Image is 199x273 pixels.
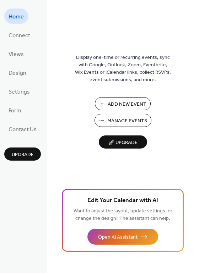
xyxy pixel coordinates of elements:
[95,114,151,127] button: Manage Events
[9,30,30,41] span: Connect
[12,151,34,158] span: Upgrade
[74,206,172,223] span: Want to adjust the layout, update settings, or change the design? The assistant can help.
[9,11,24,22] span: Home
[9,124,37,135] span: Contact Us
[4,46,28,61] a: Views
[9,105,21,116] span: Form
[108,101,146,108] span: Add New Event
[4,147,41,161] button: Upgrade
[9,68,26,79] span: Design
[103,138,143,147] span: 🚀 Upgrade
[4,121,41,136] a: Contact Us
[75,54,171,84] span: Display one-time or recurring events, sync with Google, Outlook, Zoom, Eventbrite, Wix Events or ...
[4,102,26,118] a: Form
[4,65,31,80] a: Design
[99,135,147,149] button: 🚀 Upgrade
[87,196,158,206] span: Edit Your Calendar with AI
[87,229,158,245] button: Open AI Assistant
[98,234,138,241] span: Open AI Assistant
[95,97,151,110] button: Add New Event
[4,9,28,24] a: Home
[107,117,147,125] span: Manage Events
[4,84,34,99] a: Settings
[9,87,30,97] span: Settings
[9,49,24,60] span: Views
[4,27,34,43] a: Connect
